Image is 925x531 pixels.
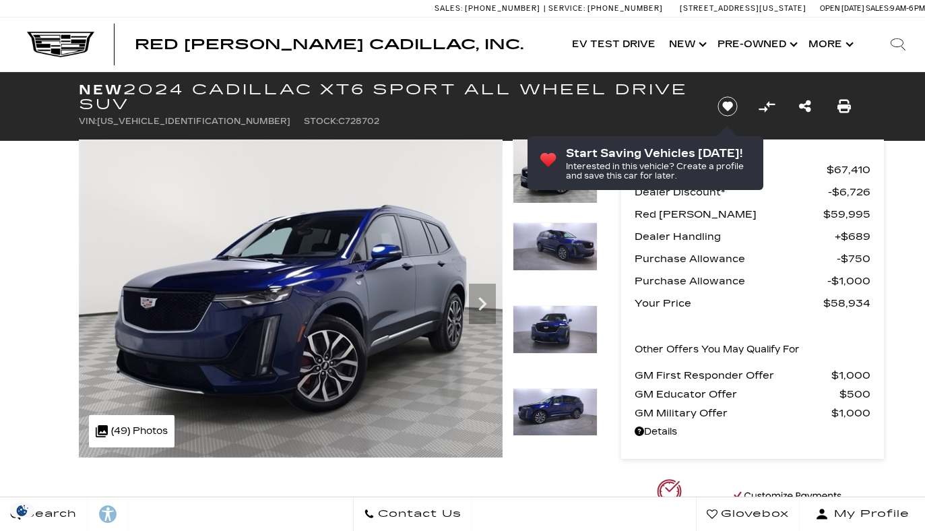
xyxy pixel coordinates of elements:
[513,139,598,204] img: New 2024 Opulent Blue Metallic Cadillac Sport image 1
[820,4,864,13] span: Open [DATE]
[375,505,461,524] span: Contact Us
[338,117,379,126] span: C728702
[465,4,540,13] span: [PHONE_NUMBER]
[835,227,870,246] span: $689
[513,305,598,354] img: New 2024 Opulent Blue Metallic Cadillac Sport image 3
[97,117,290,126] span: [US_VEHICLE_IDENTIFICATION_NUMBER]
[79,139,503,458] img: New 2024 Opulent Blue Metallic Cadillac Sport image 1
[713,96,742,117] button: Save vehicle
[565,18,662,71] a: EV Test Drive
[831,404,870,423] span: $1,000
[831,366,870,385] span: $1,000
[890,4,925,13] span: 9 AM-6 PM
[635,249,837,268] span: Purchase Allowance
[837,97,851,116] a: Print this New 2024 Cadillac XT6 Sport All Wheel Drive SUV
[635,404,831,423] span: GM Military Offer
[635,183,870,201] a: Dealer Discount* $6,726
[680,4,806,13] a: [STREET_ADDRESS][US_STATE]
[800,497,925,531] button: Open user profile menu
[513,222,598,271] img: New 2024 Opulent Blue Metallic Cadillac Sport image 2
[435,4,463,13] span: Sales:
[799,97,811,116] a: Share this New 2024 Cadillac XT6 Sport All Wheel Drive SUV
[635,183,828,201] span: Dealer Discount*
[829,505,910,524] span: My Profile
[435,5,544,12] a: Sales: [PHONE_NUMBER]
[635,160,870,179] a: MSRP $67,410
[635,294,870,313] a: Your Price $58,934
[548,4,585,13] span: Service:
[802,18,858,71] button: More
[635,385,870,404] a: GM Educator Offer $500
[635,160,827,179] span: MSRP
[135,36,523,53] span: Red [PERSON_NAME] Cadillac, Inc.
[79,82,695,112] h1: 2024 Cadillac XT6 Sport All Wheel Drive SUV
[353,497,472,531] a: Contact Us
[635,272,827,290] span: Purchase Allowance
[635,366,870,385] a: GM First Responder Offer $1,000
[757,96,777,117] button: Compare Vehicle
[7,503,38,518] section: Click to Open Cookie Consent Modal
[135,38,523,51] a: Red [PERSON_NAME] Cadillac, Inc.
[635,205,823,224] span: Red [PERSON_NAME]
[827,272,870,290] span: $1,000
[635,249,870,268] a: Purchase Allowance $750
[635,294,823,313] span: Your Price
[717,505,789,524] span: Glovebox
[513,388,598,437] img: New 2024 Opulent Blue Metallic Cadillac Sport image 4
[635,227,870,246] a: Dealer Handling $689
[823,205,870,224] span: $59,995
[79,82,123,98] strong: New
[711,18,802,71] a: Pre-Owned
[635,340,800,359] p: Other Offers You May Qualify For
[544,5,666,12] a: Service: [PHONE_NUMBER]
[635,404,870,423] a: GM Military Offer $1,000
[304,117,338,126] span: Stock:
[662,18,711,71] a: New
[21,505,77,524] span: Search
[866,4,890,13] span: Sales:
[839,385,870,404] span: $500
[635,385,839,404] span: GM Educator Offer
[635,227,835,246] span: Dealer Handling
[89,415,174,447] div: (49) Photos
[7,503,38,518] img: Opt-Out Icon
[696,497,800,531] a: Glovebox
[837,249,870,268] span: $750
[635,205,870,224] a: Red [PERSON_NAME] $59,995
[587,4,663,13] span: [PHONE_NUMBER]
[828,183,870,201] span: $6,726
[823,294,870,313] span: $58,934
[827,160,870,179] span: $67,410
[79,117,97,126] span: VIN:
[635,366,831,385] span: GM First Responder Offer
[635,423,870,441] a: Details
[635,272,870,290] a: Purchase Allowance $1,000
[469,284,496,324] div: Next
[27,32,94,57] img: Cadillac Dark Logo with Cadillac White Text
